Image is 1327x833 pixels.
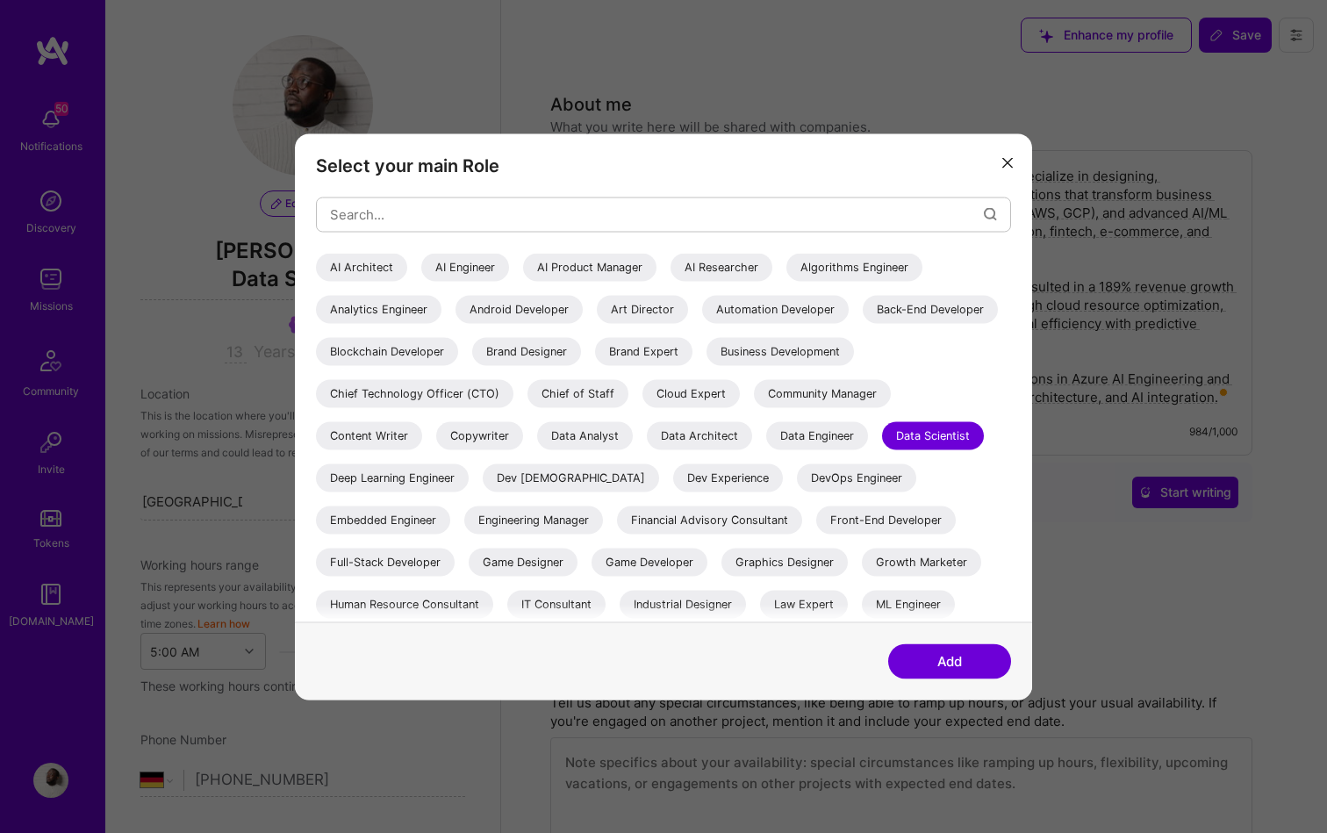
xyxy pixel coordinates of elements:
div: Data Scientist [882,421,984,449]
div: Business Development [707,337,854,365]
img: tab_domain_overview_orange.svg [71,102,85,116]
div: Full-Stack Developer [316,548,455,576]
div: Game Developer [592,548,707,576]
div: v 4.0.25 [49,28,86,42]
i: icon Close [1002,158,1013,169]
div: Keywords nach Traffic [190,104,303,115]
input: Search... [330,192,984,237]
div: Front-End Developer [816,506,956,534]
div: Content Writer [316,421,422,449]
div: DevOps Engineer [797,463,916,492]
div: AI Researcher [671,253,772,281]
div: Community Manager [754,379,891,407]
div: Game Designer [469,548,577,576]
div: Brand Designer [472,337,581,365]
div: AI Product Manager [523,253,656,281]
img: website_grey.svg [28,46,42,60]
div: Chief Technology Officer (CTO) [316,379,513,407]
img: logo_orange.svg [28,28,42,42]
img: tab_keywords_by_traffic_grey.svg [171,102,185,116]
div: Back-End Developer [863,295,998,323]
div: Data Engineer [766,421,868,449]
div: AI Engineer [421,253,509,281]
div: Brand Expert [595,337,692,365]
div: IT Consultant [507,590,606,618]
div: Domain: [DOMAIN_NAME] [46,46,193,60]
div: Engineering Manager [464,506,603,534]
button: Add [888,643,1011,679]
div: Copywriter [436,421,523,449]
div: Deep Learning Engineer [316,463,469,492]
i: icon Search [984,208,997,221]
div: Law Expert [760,590,848,618]
div: Automation Developer [702,295,849,323]
div: Human Resource Consultant [316,590,493,618]
div: modal [295,133,1032,700]
div: Graphics Designer [721,548,848,576]
div: Dev [DEMOGRAPHIC_DATA] [483,463,659,492]
div: Blockchain Developer [316,337,458,365]
div: Android Developer [455,295,583,323]
div: Data Analyst [537,421,633,449]
div: Cloud Expert [642,379,740,407]
div: AI Architect [316,253,407,281]
div: Financial Advisory Consultant [617,506,802,534]
div: Art Director [597,295,688,323]
div: Domain [90,104,129,115]
div: Algorithms Engineer [786,253,922,281]
div: Analytics Engineer [316,295,441,323]
div: ML Engineer [862,590,955,618]
div: Industrial Designer [620,590,746,618]
div: Dev Experience [673,463,783,492]
div: Embedded Engineer [316,506,450,534]
h3: Select your main Role [316,154,1011,176]
div: Growth Marketer [862,548,981,576]
div: Chief of Staff [527,379,628,407]
div: Data Architect [647,421,752,449]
